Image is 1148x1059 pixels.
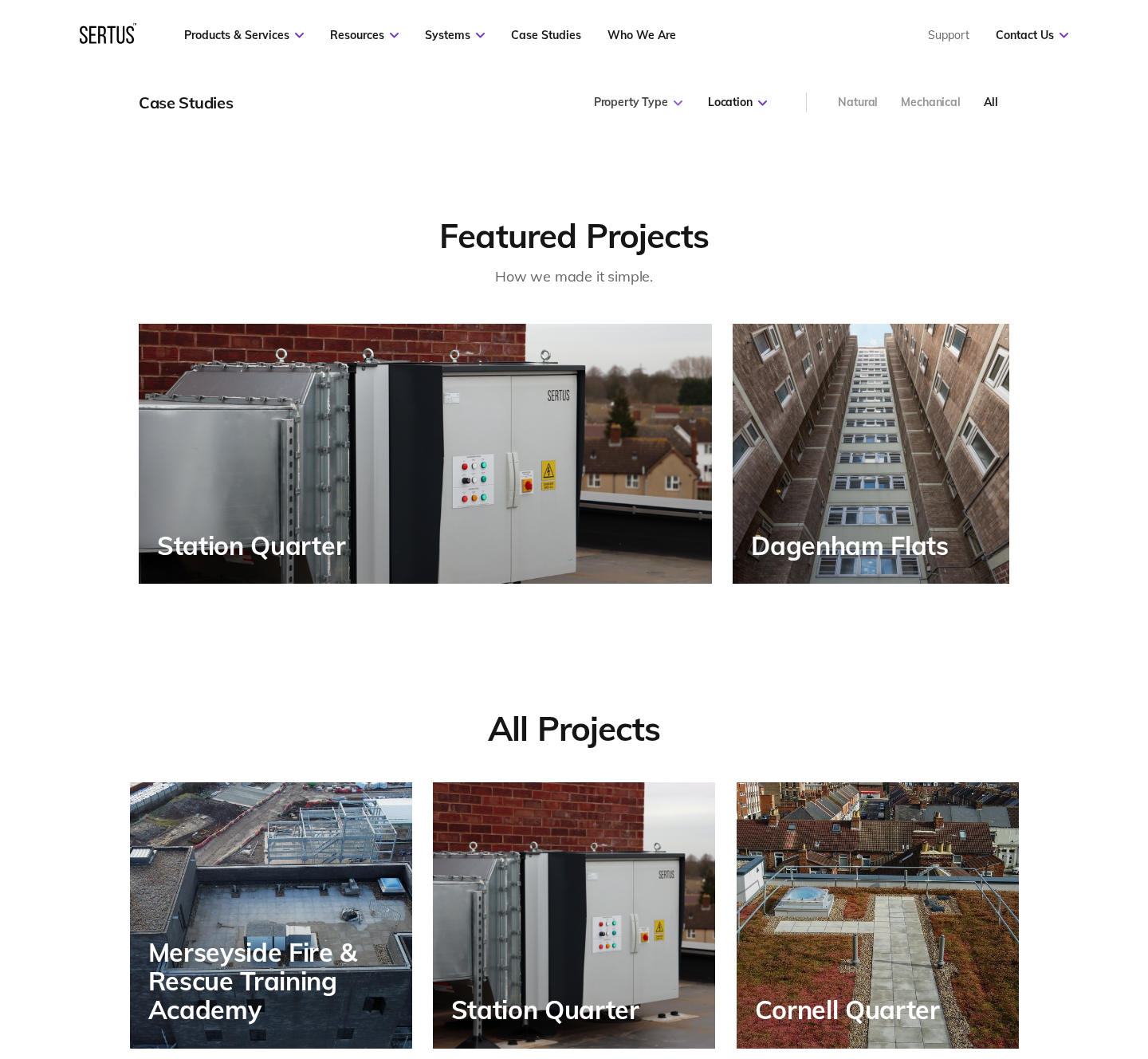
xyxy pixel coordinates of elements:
div: All Projects [130,708,1019,750]
a: Station Quarter [433,782,715,1049]
div: Dagenham Flats [751,531,957,560]
a: Case Studies [511,28,581,42]
a: Dagenham Flats [733,324,1009,584]
a: Products & Services [184,28,304,42]
div: Featured Projects [139,215,1009,258]
div: Property Type [594,95,682,111]
div: Case Studies [139,93,233,112]
a: Support [928,28,969,42]
div: Mechanical [901,95,961,111]
div: All [984,95,998,111]
div: How we made it simple. [139,266,1009,289]
iframe: Chat Widget [1068,982,1148,1059]
div: Station Quarter [157,531,353,560]
a: Who We Are [607,28,676,42]
a: Systems [425,28,485,42]
div: Merseyside Fire & Rescue Training Academy [148,938,412,1025]
a: Cornell Quarter [737,782,1019,1049]
a: Station Quarter [139,324,712,584]
a: Contact Us [996,28,1068,42]
a: Resources [330,28,399,42]
a: Merseyside Fire & Rescue Training Academy [130,782,412,1049]
div: Location [708,95,767,111]
div: Cornell Quarter [755,995,948,1024]
div: Station Quarter [451,995,647,1024]
div: Natural [838,95,878,111]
